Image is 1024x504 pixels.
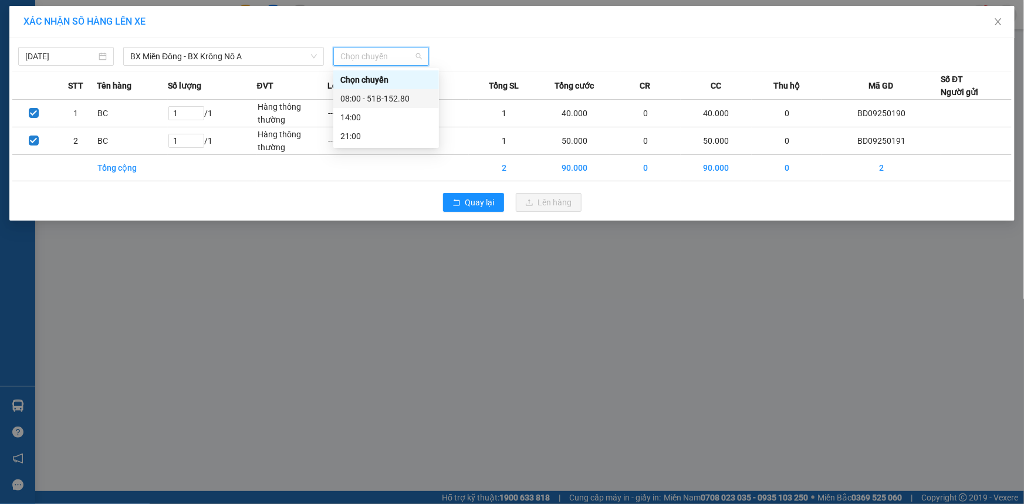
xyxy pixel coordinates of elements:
span: Nơi nhận: [90,82,109,99]
span: Quay lại [465,196,495,209]
span: BD09250190 [118,44,165,53]
button: Close [982,6,1015,39]
span: Số lượng [168,79,201,92]
span: Mã GD [869,79,894,92]
td: BC [97,127,168,155]
span: close [993,17,1003,26]
td: --- [327,127,398,155]
div: Chọn chuyến [340,73,432,86]
span: down [310,53,317,60]
span: rollback [452,198,461,208]
td: 0 [752,100,822,127]
img: logo [12,26,27,56]
span: Loại hàng [327,79,364,92]
td: 1 [55,100,97,127]
td: / 1 [168,127,257,155]
div: 21:00 [340,130,432,143]
input: 12/09/2025 [25,50,96,63]
td: / 1 [168,100,257,127]
td: 90.000 [681,155,751,181]
span: Tổng SL [489,79,519,92]
span: Tổng cước [555,79,594,92]
td: 1 [469,127,539,155]
span: Chọn chuyến [340,48,422,65]
span: CC [711,79,721,92]
button: uploadLên hàng [516,193,582,212]
strong: CÔNG TY TNHH [GEOGRAPHIC_DATA] 214 QL13 - P.26 - Q.BÌNH THẠNH - TP HCM 1900888606 [31,19,95,63]
td: Hàng thông thường [257,127,327,155]
div: Chọn chuyến [333,70,439,89]
span: XÁC NHẬN SỐ HÀNG LÊN XE [23,16,146,27]
span: STT [68,79,83,92]
td: 0 [610,100,681,127]
td: BC [97,100,168,127]
td: BD09250190 [822,100,941,127]
span: PV Bình Dương [40,82,80,89]
div: 14:00 [340,111,432,124]
span: BX Miền Đông - BX Krông Nô A [130,48,317,65]
span: Tên hàng [97,79,132,92]
span: Nơi gửi: [12,82,24,99]
td: BD09250191 [822,127,941,155]
td: 40.000 [681,100,751,127]
div: 08:00 - 51B-152.80 [340,92,432,105]
td: 90.000 [539,155,610,181]
div: Số ĐT Người gửi [941,73,979,99]
td: 1 [469,100,539,127]
td: 0 [752,127,822,155]
td: 0 [610,155,681,181]
span: CR [640,79,651,92]
span: ĐVT [257,79,273,92]
td: 0 [752,155,822,181]
strong: BIÊN NHẬN GỬI HÀNG HOÁ [40,70,136,79]
td: 2 [469,155,539,181]
td: 0 [610,127,681,155]
button: rollbackQuay lại [443,193,504,212]
td: 50.000 [539,127,610,155]
td: 50.000 [681,127,751,155]
span: Thu hộ [773,79,800,92]
td: Tổng cộng [97,155,168,181]
td: --- [327,100,398,127]
td: 2 [55,127,97,155]
span: 07:04:57 [DATE] [111,53,165,62]
td: Hàng thông thường [257,100,327,127]
span: PV Đắk Sắk [118,82,148,89]
td: 40.000 [539,100,610,127]
td: 2 [822,155,941,181]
